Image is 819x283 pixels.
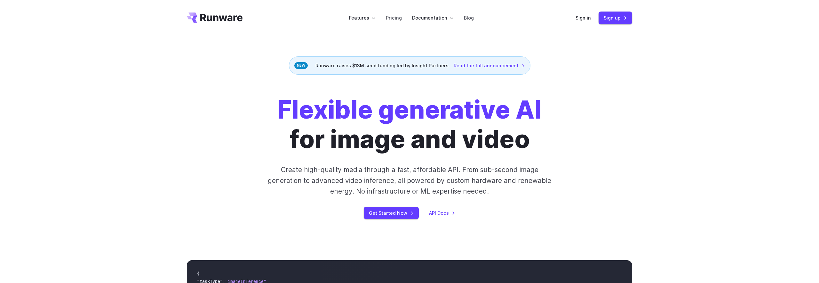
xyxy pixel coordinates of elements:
a: API Docs [429,209,455,217]
p: Create high-quality media through a fast, affordable API. From sub-second image generation to adv... [267,164,552,196]
h1: for image and video [277,95,542,154]
div: Runware raises $13M seed funding led by Insight Partners [289,56,530,75]
a: Pricing [386,14,402,21]
label: Features [349,14,376,21]
a: Sign in [576,14,591,21]
a: Go to / [187,12,243,23]
a: Sign up [599,12,632,24]
a: Read the full announcement [454,62,525,69]
span: { [197,271,200,277]
strong: Flexible generative AI [277,95,542,125]
label: Documentation [412,14,454,21]
a: Blog [464,14,474,21]
a: Get Started Now [364,207,419,219]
